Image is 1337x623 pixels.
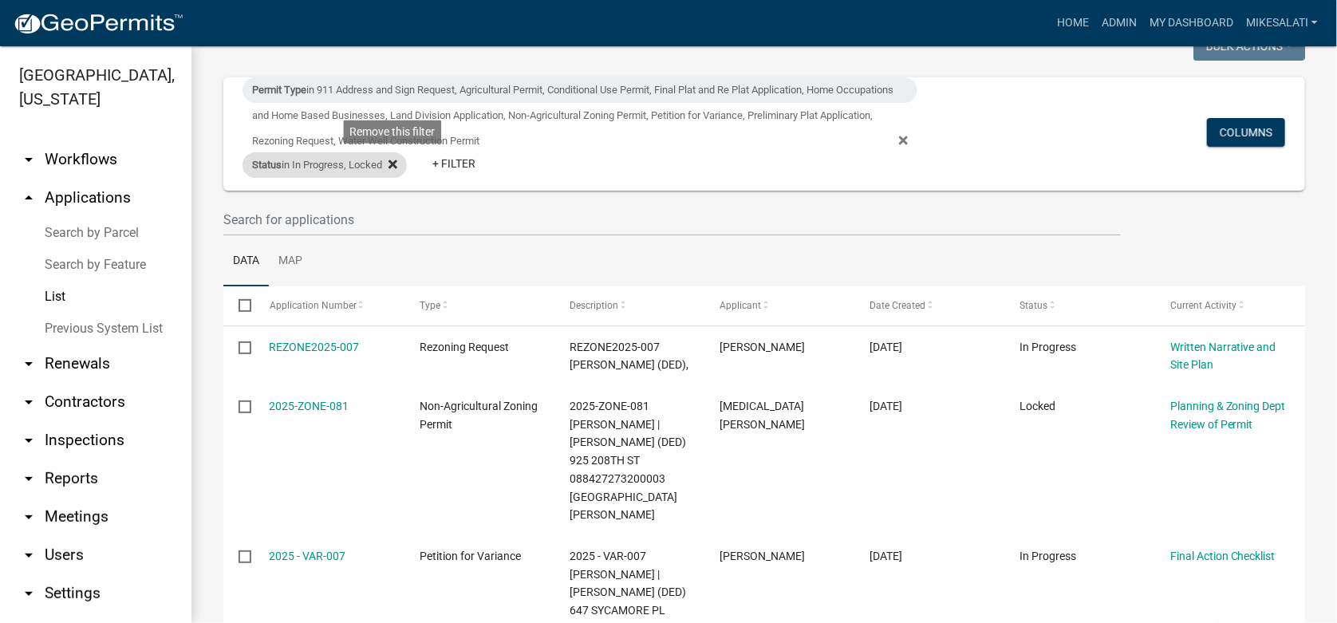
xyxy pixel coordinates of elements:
a: Map [269,236,312,287]
i: arrow_drop_down [19,354,38,373]
div: in 911 Address and Sign Request, Agricultural Permit, Conditional Use Permit, Final Plat and Re P... [243,77,917,103]
span: Application Number [270,300,357,311]
a: 2025 - VAR-007 [270,550,346,562]
span: Type [420,300,440,311]
datatable-header-cell: Type [404,286,554,325]
a: Data [223,236,269,287]
a: 2025-ZONE-081 [270,400,349,412]
i: arrow_drop_down [19,392,38,412]
datatable-header-cell: Current Activity [1155,286,1305,325]
span: Applicant [720,300,761,311]
a: Final Action Checklist [1170,550,1276,562]
span: Non-Agricultural Zoning Permit [420,400,538,431]
input: Search for applications [223,203,1121,236]
span: Status [252,159,282,171]
button: Columns [1207,118,1285,147]
i: arrow_drop_up [19,188,38,207]
span: Alli Rogers [720,400,805,431]
span: 09/02/2025 [870,550,903,562]
span: 09/23/2025 [870,341,903,353]
i: arrow_drop_down [19,584,38,603]
div: in In Progress, Locked [243,152,407,178]
span: Petition for Variance [420,550,521,562]
span: In Progress [1020,550,1077,562]
a: REZONE2025-007 [270,341,360,353]
datatable-header-cell: Select [223,286,254,325]
i: arrow_drop_down [19,469,38,488]
i: arrow_drop_down [19,546,38,565]
a: Written Narrative and Site Plan [1170,341,1276,372]
div: Remove this filter [343,120,441,144]
datatable-header-cell: Applicant [704,286,854,325]
span: Anton Olson [720,341,805,353]
span: 2025-ZONE-081 Rogers, Cole | Rogers, Greta (DED) 925 208TH ST 088427273200003 923 208th St Ogden [570,400,686,522]
span: In Progress [1020,341,1077,353]
span: Tim Schwind [720,550,805,562]
span: Date Created [870,300,926,311]
i: arrow_drop_down [19,431,38,450]
span: Locked [1020,400,1056,412]
a: Planning & Zoning Dept Review of Permit [1170,400,1286,431]
a: + Filter [420,149,488,178]
span: Rezoning Request [420,341,509,353]
i: arrow_drop_down [19,150,38,169]
a: MikeSalati [1240,8,1324,38]
span: Description [570,300,618,311]
span: 09/15/2025 [870,400,903,412]
a: Admin [1095,8,1143,38]
button: Bulk Actions [1193,32,1305,61]
datatable-header-cell: Description [554,286,704,325]
a: My Dashboard [1143,8,1240,38]
span: REZONE2025-007 Olson, Harold D (DED), [570,341,688,372]
span: Permit Type [252,84,306,96]
span: Current Activity [1170,300,1236,311]
datatable-header-cell: Date Created [854,286,1004,325]
a: Home [1051,8,1095,38]
datatable-header-cell: Status [1005,286,1155,325]
datatable-header-cell: Application Number [254,286,404,325]
span: Status [1020,300,1048,311]
i: arrow_drop_down [19,507,38,526]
